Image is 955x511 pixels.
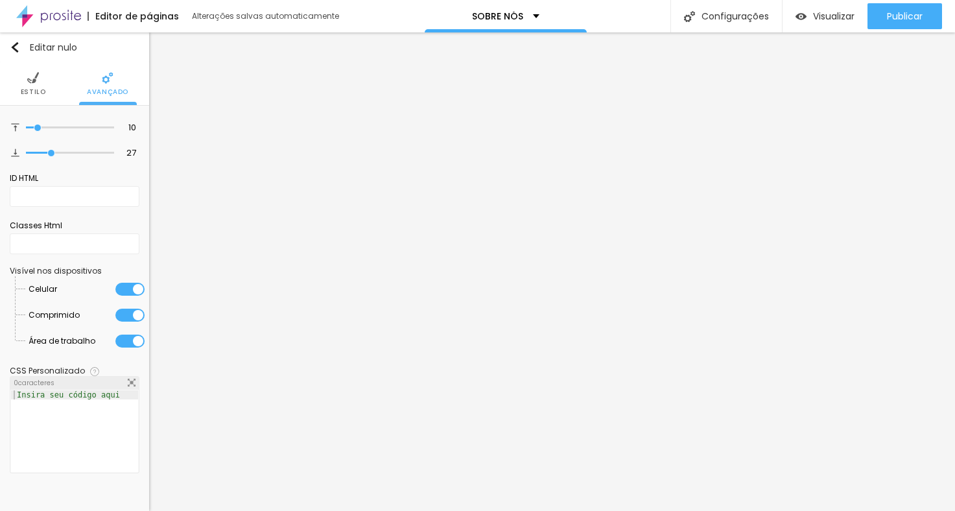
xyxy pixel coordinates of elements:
[14,378,18,388] font: 0
[796,11,807,22] img: view-1.svg
[10,365,85,376] font: CSS Personalizado
[11,149,19,157] img: Ícone
[29,283,57,294] font: Celular
[783,3,867,29] button: Visualizar
[149,32,955,511] iframe: Editor
[11,123,19,132] img: Ícone
[21,87,46,97] font: Estilo
[29,335,95,346] font: Área de trabalho
[18,378,54,388] font: caracteres
[813,10,855,23] font: Visualizar
[192,10,339,21] font: Alterações salvas automaticamente
[128,379,136,386] img: Ícone
[87,87,128,97] font: Avançado
[684,11,695,22] img: Ícone
[10,220,62,231] font: Classes Html
[10,265,102,276] font: Visível nos dispositivos
[887,10,923,23] font: Publicar
[702,10,769,23] font: Configurações
[27,72,39,84] img: Ícone
[95,10,179,23] font: Editor de páginas
[29,309,80,320] font: Comprimido
[867,3,942,29] button: Publicar
[472,10,523,23] font: SOBRE NÓS
[102,72,113,84] img: Ícone
[30,41,77,54] font: Editar nulo
[17,390,120,399] font: Insira seu código aqui
[10,42,20,53] img: Ícone
[10,172,38,184] font: ID HTML
[90,367,99,376] img: Ícone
